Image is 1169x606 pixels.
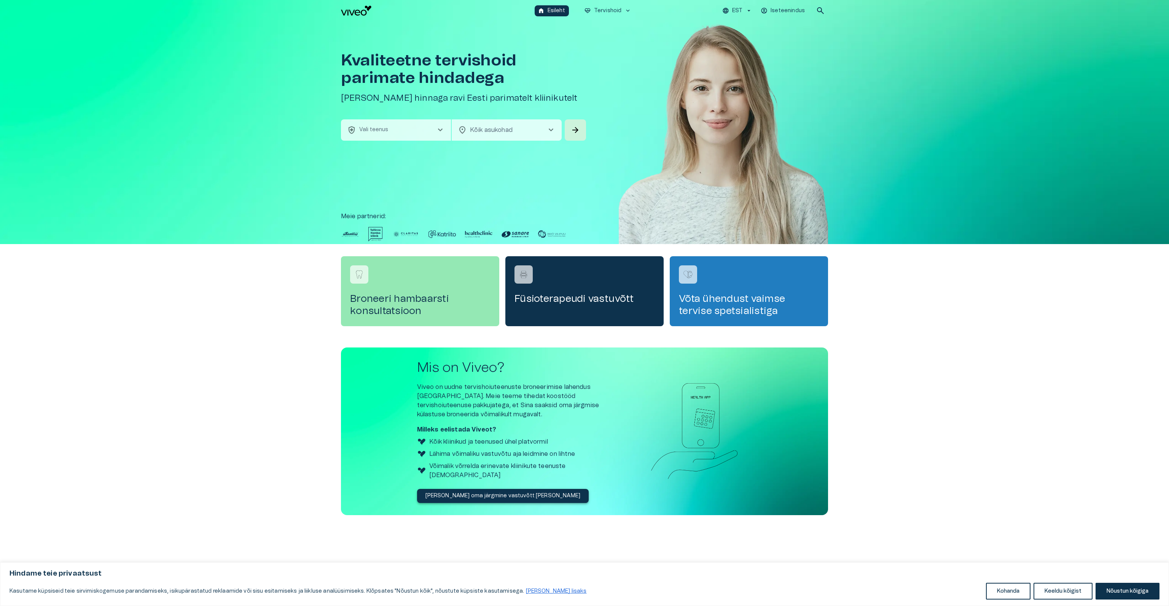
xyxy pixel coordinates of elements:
span: search [816,6,825,15]
span: location_on [458,125,467,135]
button: Kohanda [986,583,1030,600]
button: Search [565,119,586,141]
a: Navigate to service booking [341,256,499,326]
a: Navigate to homepage [341,6,532,16]
img: Viveo logo [417,449,426,458]
p: Kõik kliinikud ja teenused ühel platvormil [429,437,548,446]
p: Lähima võimaliku vastuvõtu aja leidmine on lihtne [429,449,575,458]
img: Võta ühendust vaimse tervise spetsialistiga logo [682,269,694,280]
p: Milleks eelistada Viveot? [417,425,619,434]
img: Partner logo [502,227,529,241]
img: Viveo logo [417,466,426,475]
button: homeEsileht [535,5,569,16]
button: ecg_heartTervishoidkeyboard_arrow_down [581,5,635,16]
button: health_and_safetyVali teenuschevron_right [341,119,451,141]
a: Navigate to service booking [505,256,664,326]
p: Iseteenindus [771,7,805,15]
a: Loe lisaks [526,588,587,594]
p: Hindame teie privaatsust [10,569,1159,578]
h4: Füsioterapeudi vastuvõtt [514,293,655,305]
span: arrow_forward [571,125,580,135]
img: Woman smiling [619,21,828,267]
h5: [PERSON_NAME] hinnaga ravi Eesti parimatelt kliinikutelt [341,93,588,104]
h2: Mis on Viveo? [417,360,619,376]
p: Võimalik võrrelda erinevate kliinikute teenuste [DEMOGRAPHIC_DATA] [429,462,619,480]
p: Viveo on uudne tervishoiuteenuste broneerimise lahendus [GEOGRAPHIC_DATA]. Meie teeme tihedat koo... [417,382,619,419]
button: Keeldu kõigist [1034,583,1093,600]
span: ecg_heart [584,7,591,14]
span: keyboard_arrow_down [624,7,631,14]
p: Tervishoid [594,7,622,15]
button: EST [721,5,753,16]
button: Iseteenindus [760,5,807,16]
img: Partner logo [465,227,492,241]
img: Viveo logo [417,437,426,446]
p: Kasutame küpsiseid teie sirvimiskogemuse parandamiseks, isikupärastatud reklaamide või sisu esita... [10,587,587,596]
span: health_and_safety [347,125,356,135]
button: open search modal [813,3,828,18]
p: Kõik asukohad [470,125,534,135]
button: Nõustun kõigiga [1096,583,1159,600]
p: Vali teenus [359,126,389,134]
img: Partner logo [428,227,456,241]
h1: Kvaliteetne tervishoid parimate hindadega [341,52,588,87]
span: chevron_right [546,125,556,135]
p: Meie partnerid : [341,212,828,221]
p: EST [732,7,742,15]
img: Partner logo [341,227,359,241]
img: Füsioterapeudi vastuvõtt logo [518,269,529,280]
button: [PERSON_NAME] oma järgmine vastuvõtt [PERSON_NAME] [417,489,589,503]
span: chevron_right [436,125,445,135]
h4: Võta ühendust vaimse tervise spetsialistiga [679,293,819,317]
img: Partner logo [538,227,565,241]
img: Viveo logo [341,6,371,16]
img: Partner logo [392,227,419,241]
p: [PERSON_NAME] oma järgmine vastuvõtt [PERSON_NAME] [425,492,581,500]
p: Esileht [548,7,565,15]
a: Navigate to service booking [670,256,828,326]
img: Partner logo [368,227,383,241]
h4: Broneeri hambaarsti konsultatsioon [350,293,490,317]
img: Broneeri hambaarsti konsultatsioon logo [354,269,365,280]
span: home [538,7,545,14]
